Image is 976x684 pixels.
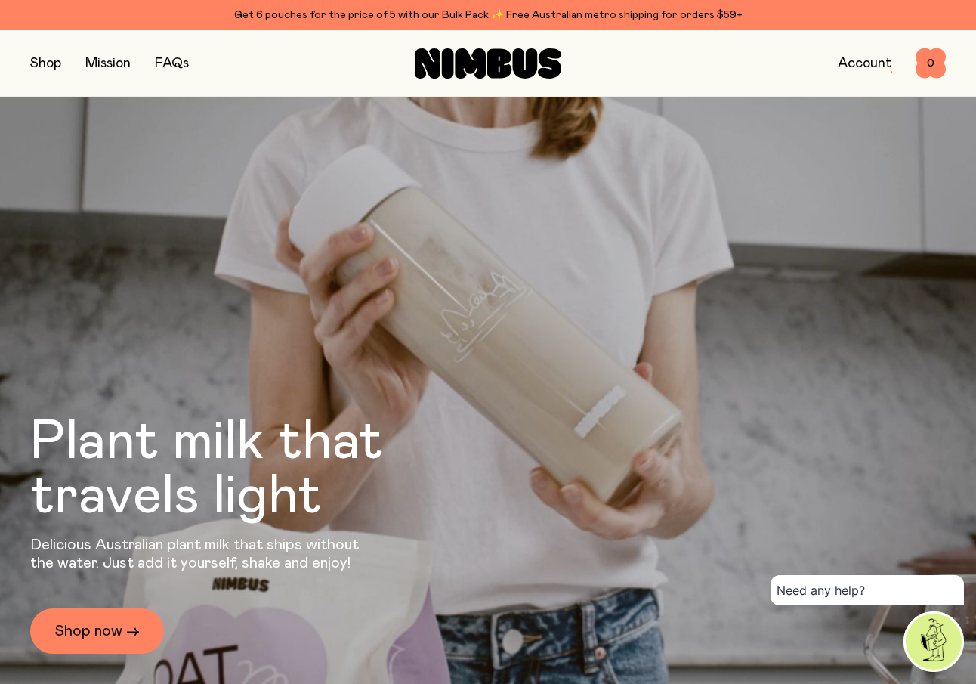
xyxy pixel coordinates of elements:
a: FAQs [155,57,189,70]
a: Mission [85,57,131,70]
div: Need any help? [771,575,964,605]
a: Account [838,57,891,70]
div: Get 6 pouches for the price of 5 with our Bulk Pack ✨ Free Australian metro shipping for orders $59+ [30,6,946,24]
h1: Plant milk that travels light [30,415,465,524]
p: Delicious Australian plant milk that ships without the water. Just add it yourself, shake and enjoy! [30,536,369,572]
button: 0 [916,48,946,79]
img: agent [906,614,962,670]
a: Shop now → [30,608,164,654]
